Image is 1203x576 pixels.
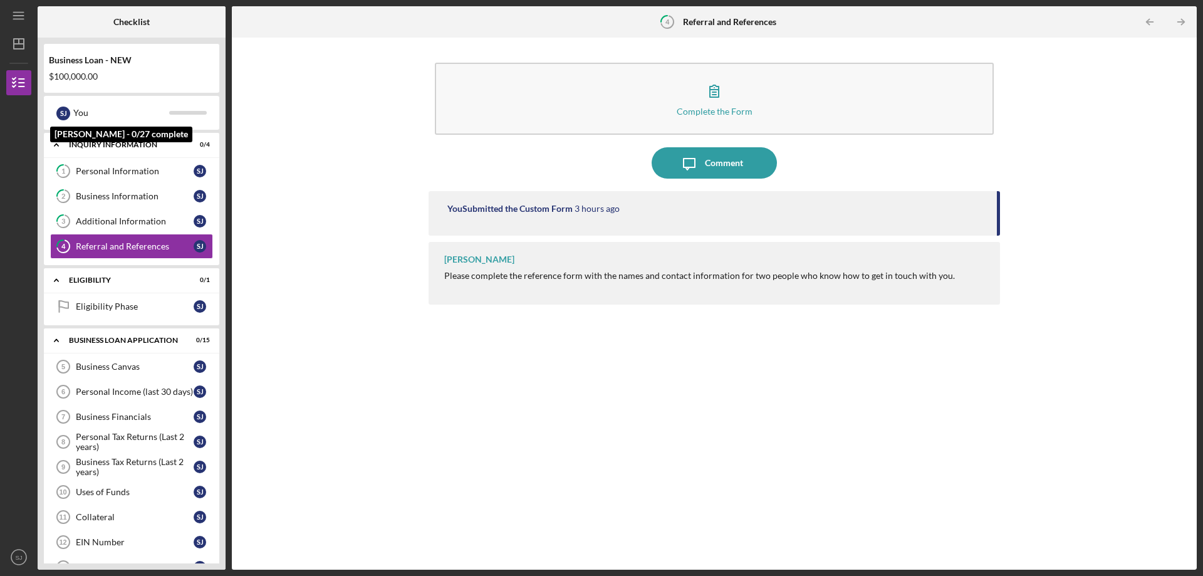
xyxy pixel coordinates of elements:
div: Personal Tax Returns (Last 2 years) [76,432,194,452]
time: 2025-09-24 16:29 [575,204,620,214]
button: Comment [652,147,777,179]
tspan: 7 [61,413,65,421]
div: S J [194,165,206,177]
div: Business Loan - NEW [49,55,214,65]
div: S J [194,511,206,523]
div: Personal Information [76,166,194,176]
tspan: 8 [61,438,65,446]
tspan: 5 [61,363,65,370]
div: S J [194,385,206,398]
div: S J [194,190,206,202]
div: 0 / 15 [187,337,210,344]
tspan: 1 [61,167,65,175]
tspan: 4 [665,18,670,26]
div: $100,000.00 [49,71,214,81]
div: EIN Number [76,537,194,547]
div: Business Financials [76,412,194,422]
div: S J [194,215,206,228]
a: 8Personal Tax Returns (Last 2 years)SJ [50,429,213,454]
div: Please complete the reference form with the names and contact information for two people who know... [444,271,955,281]
div: You Submitted the Custom Form [447,204,573,214]
b: Referral and References [683,17,776,27]
tspan: 6 [61,388,65,395]
div: S J [194,561,206,573]
button: Complete the Form [435,63,994,135]
a: 9Business Tax Returns (Last 2 years)SJ [50,454,213,479]
a: 11CollateralSJ [50,505,213,530]
div: S J [194,300,206,313]
tspan: 4 [61,243,66,251]
a: 10Uses of FundsSJ [50,479,213,505]
div: BUSINESS LOAN APPLICATION [69,337,179,344]
div: Collateral [76,512,194,522]
div: Business Canvas [76,362,194,372]
div: S J [194,436,206,448]
tspan: 11 [59,513,66,521]
a: 1Personal InformationSJ [50,159,213,184]
a: 2Business InformationSJ [50,184,213,209]
tspan: 9 [61,463,65,471]
a: Eligibility PhaseSJ [50,294,213,319]
div: S J [194,486,206,498]
div: S J [194,240,206,253]
div: 0 / 1 [187,276,210,284]
div: You [73,102,169,123]
a: 5Business CanvasSJ [50,354,213,379]
tspan: 2 [61,192,65,201]
div: Complete the Form [677,107,753,116]
div: S J [194,536,206,548]
div: Additional Information [76,216,194,226]
div: Referral and References [76,241,194,251]
b: Checklist [113,17,150,27]
a: 3Additional InformationSJ [50,209,213,234]
div: ELIGIBILITY [69,276,179,284]
tspan: 12 [59,538,66,546]
a: 7Business FinancialsSJ [50,404,213,429]
div: Uses of Funds [76,487,194,497]
text: SJ [15,554,22,561]
div: S J [194,411,206,423]
div: S J [56,107,70,120]
tspan: 3 [61,217,65,226]
div: Comment [705,147,743,179]
div: Eligibility Phase [76,301,194,312]
div: 0 / 4 [187,141,210,149]
a: 6Personal Income (last 30 days)SJ [50,379,213,404]
div: Business Information [76,191,194,201]
div: Personal Income (last 30 days) [76,387,194,397]
div: Business License [76,562,194,572]
div: [PERSON_NAME] [444,254,514,264]
div: INQUIRY INFORMATION [69,141,179,149]
tspan: 10 [59,488,66,496]
div: S J [194,360,206,373]
a: 4Referral and ReferencesSJ [50,234,213,259]
div: Business Tax Returns (Last 2 years) [76,457,194,477]
a: 12EIN NumberSJ [50,530,213,555]
button: SJ [6,545,31,570]
div: S J [194,461,206,473]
